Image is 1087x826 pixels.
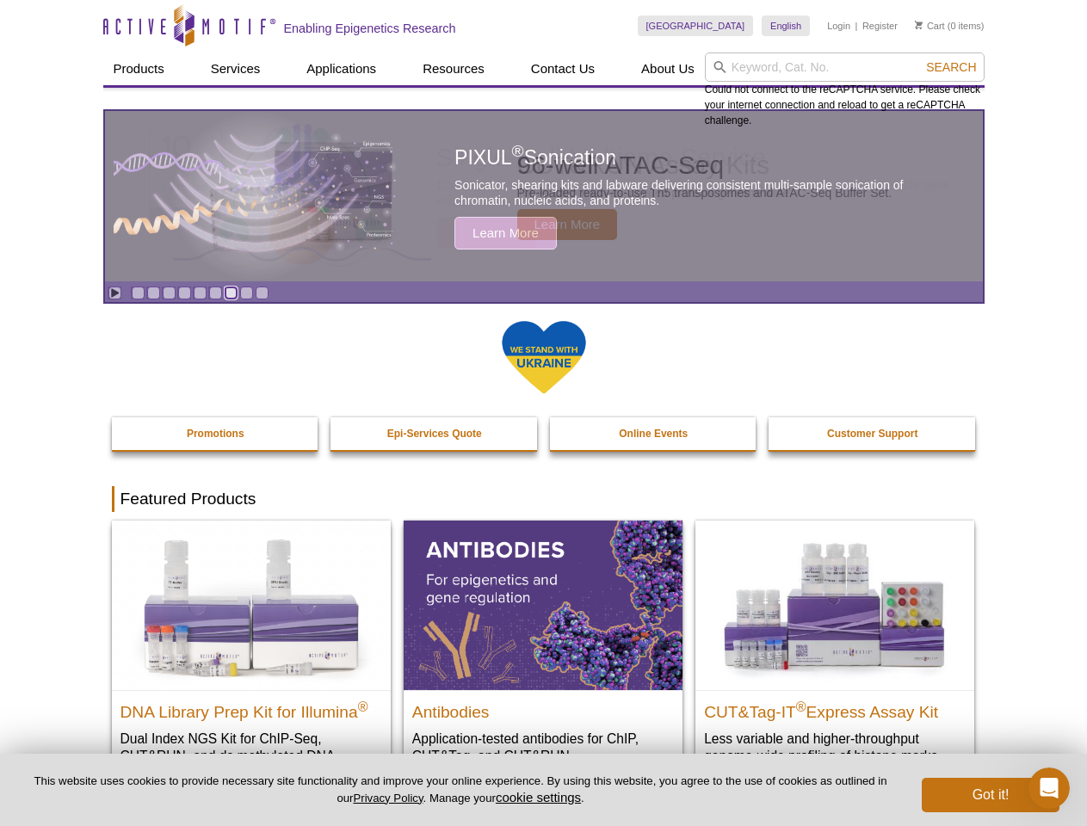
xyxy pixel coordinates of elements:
a: All Antibodies Antibodies Application-tested antibodies for ChIP, CUT&Tag, and CUT&RUN. [404,521,682,781]
div: Could not connect to the reCAPTCHA service. Please check your internet connection and reload to g... [705,52,985,128]
img: DNA Library Prep Kit for Illumina [112,521,391,689]
p: Less variable and higher-throughput genome-wide profiling of histone marks​. [704,730,966,765]
img: CUT&Tag-IT® Express Assay Kit [695,521,974,689]
a: Go to slide 4 [178,287,191,299]
h2: Enabling Epigenetics Research [284,21,456,36]
a: Applications [296,52,386,85]
a: Go to slide 8 [240,287,253,299]
strong: Epi-Services Quote [387,428,482,440]
a: Privacy Policy [353,792,423,804]
button: cookie settings [496,790,581,804]
a: CUT&Tag-IT® Express Assay Kit CUT&Tag-IT®Express Assay Kit Less variable and higher-throughput ge... [695,521,974,781]
h2: Antibodies [412,695,674,721]
iframe: Intercom live chat [1028,767,1070,809]
a: Go to slide 2 [147,287,160,299]
a: Services [201,52,271,85]
button: Got it! [922,778,1059,812]
p: Dual Index NGS Kit for ChIP-Seq, CUT&RUN, and ds methylated DNA assays. [120,730,382,782]
a: Go to slide 6 [209,287,222,299]
h2: CUT&Tag-IT Express Assay Kit [704,695,966,721]
input: Keyword, Cat. No. [705,52,985,82]
sup: ® [796,699,806,713]
strong: Customer Support [827,428,917,440]
button: Search [921,59,981,75]
a: Go to slide 3 [163,287,176,299]
a: [GEOGRAPHIC_DATA] [638,15,754,36]
p: This website uses cookies to provide necessary site functionality and improve your online experie... [28,774,893,806]
sup: ® [358,699,368,713]
img: All Antibodies [404,521,682,689]
a: Go to slide 1 [132,287,145,299]
a: Promotions [112,417,320,450]
a: Products [103,52,175,85]
a: Go to slide 9 [256,287,269,299]
a: Toggle autoplay [108,287,121,299]
strong: Promotions [187,428,244,440]
li: (0 items) [915,15,985,36]
a: DNA Library Prep Kit for Illumina DNA Library Prep Kit for Illumina® Dual Index NGS Kit for ChIP-... [112,521,391,798]
a: Go to slide 7 [225,287,238,299]
a: English [762,15,810,36]
a: Login [827,20,850,32]
a: About Us [631,52,705,85]
li: | [855,15,858,36]
h2: DNA Library Prep Kit for Illumina [120,695,382,721]
a: Online Events [550,417,758,450]
a: Cart [915,20,945,32]
a: Go to slide 5 [194,287,207,299]
a: Customer Support [769,417,977,450]
strong: Online Events [619,428,688,440]
h2: Featured Products [112,486,976,512]
a: Epi-Services Quote [330,417,539,450]
img: Your Cart [915,21,923,29]
a: Register [862,20,898,32]
p: Application-tested antibodies for ChIP, CUT&Tag, and CUT&RUN. [412,730,674,765]
a: Contact Us [521,52,605,85]
a: Resources [412,52,495,85]
span: Search [926,60,976,74]
img: We Stand With Ukraine [501,319,587,396]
